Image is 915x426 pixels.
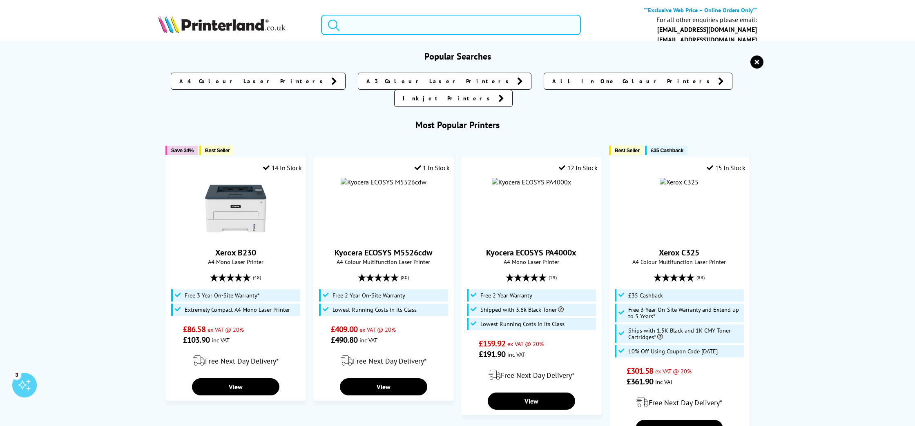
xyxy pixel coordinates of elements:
a: A3 Colour Laser Printers [358,73,531,90]
span: £103.90 [183,335,210,345]
span: 10% Off Using Coupon Code [DATE] [628,348,718,355]
span: Best Seller [205,147,230,153]
input: Search product or brand [321,15,581,35]
div: modal_delivery [614,391,745,414]
a: [EMAIL_ADDRESS][DOMAIN_NAME] [657,35,757,44]
span: (88) [696,270,705,285]
a: Xerox B230 [205,233,266,241]
div: 12 In Stock [559,164,597,172]
span: A3 Colour Laser Printers [366,77,513,85]
a: Xerox B230 [215,247,256,258]
span: (48) [253,270,261,285]
span: Free 2 Year On-Site Warranty [333,292,405,299]
a: Printerland Logo [158,15,311,35]
button: Save 34% [165,146,198,155]
span: Free 2 Year Warranty [480,292,532,299]
span: A4 Colour Laser Printers [179,77,327,85]
span: A4 Colour Multifunction Laser Printer [614,258,745,266]
button: Best Seller [199,146,234,155]
h3: Popular Searches [158,51,757,62]
span: Shipped with 3.6k Black Toner [480,306,564,313]
div: 3 [12,370,21,379]
a: View [488,393,575,410]
a: Kyocera ECOSYS PA4000x [486,247,576,258]
div: modal_delivery [318,349,449,372]
img: Xerox B230 [205,178,266,239]
span: inc VAT [507,351,525,358]
img: Kyocera ECOSYS PA4000x [492,178,571,186]
button: £35 Cashback [645,146,687,155]
span: £490.80 [331,335,357,345]
a: Xerox C325 [659,247,699,258]
span: Ships with 1.5K Black and 1K CMY Toner Cartridges* [628,327,742,340]
img: Xerox C325 [660,178,699,186]
span: £86.58 [183,324,205,335]
span: ex VAT @ 20% [359,326,396,333]
span: A4 Colour Multifunction Laser Printer [318,258,449,266]
span: Extremely Compact A4 Mono Laser Printer [185,306,290,313]
span: £361.90 [627,376,653,387]
span: Free 3 Year On-Site Warranty and Extend up to 5 Years* [628,306,742,319]
span: ex VAT @ 20% [507,340,544,348]
b: **Exclusive Web Price – Online Orders Only** [644,6,757,14]
span: inc VAT [212,336,230,344]
div: 14 In Stock [263,164,301,172]
a: All In One Colour Printers [544,73,732,90]
span: £159.92 [479,338,505,349]
span: Free 3 Year On-Site Warranty* [185,292,259,299]
a: Kyocera ECOSYS M5526cdw [335,247,432,258]
span: £35 Cashback [651,147,683,153]
span: A4 Mono Laser Printer [170,258,301,266]
h3: Most Popular Printers [158,119,757,131]
img: Printerland Logo [158,15,286,33]
span: Lowest Running Costs in its Class [480,321,565,327]
span: (80) [401,270,409,285]
span: inc VAT [359,336,377,344]
span: £191.90 [479,349,505,359]
div: modal_delivery [466,364,597,386]
span: Save 34% [171,147,194,153]
span: Inkjet Printers [403,94,494,102]
span: £409.00 [331,324,357,335]
a: Inkjet Printers [394,90,513,107]
img: Kyocera ECOSYS M5526cdw [341,178,426,186]
a: A4 Colour Laser Printers [171,73,346,90]
a: [EMAIL_ADDRESS][DOMAIN_NAME] [657,25,757,33]
a: View [340,378,427,395]
span: £301.58 [627,366,653,376]
div: modal_delivery [170,349,301,372]
span: £35 Cashback [628,292,663,299]
span: Best Seller [615,147,640,153]
span: ex VAT @ 20% [208,326,244,333]
span: ex VAT @ 20% [655,367,692,375]
div: 1 In Stock [415,164,450,172]
span: A4 Mono Laser Printer [466,258,597,266]
span: All In One Colour Printers [552,77,714,85]
span: Lowest Running Costs in its Class [333,306,417,313]
div: 15 In Stock [707,164,745,172]
a: View [192,378,279,395]
span: inc VAT [655,378,673,386]
span: (19) [549,270,557,285]
div: For all other enquiries please email: [656,16,757,24]
button: Best Seller [609,146,644,155]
